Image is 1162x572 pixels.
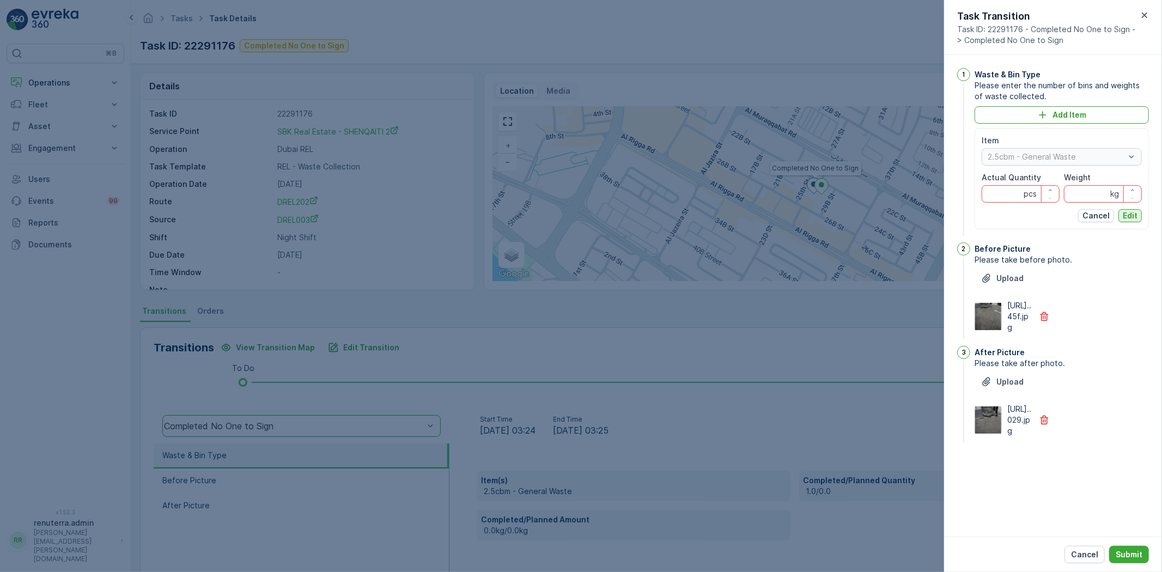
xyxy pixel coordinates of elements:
p: [URL]..45f.jpg [1007,300,1032,333]
p: pcs [1024,188,1037,199]
span: Please take after photo. [975,358,1149,369]
p: Upload [996,273,1024,284]
p: Task Transition [957,9,1138,24]
p: Edit [1123,210,1137,221]
label: Item [982,136,999,145]
button: Submit [1109,546,1149,563]
img: Media Preview [975,303,1001,330]
span: Please enter the number of bins and weights of waste collected. [975,80,1149,102]
button: Edit [1118,209,1142,222]
p: Add Item [1053,109,1086,120]
label: Weight [1064,173,1091,182]
button: Cancel [1064,546,1105,563]
span: Please take before photo. [975,254,1149,265]
div: 1 [957,68,970,81]
button: Cancel [1078,209,1114,222]
p: After Picture [975,347,1025,358]
img: Media Preview [975,406,1001,434]
p: Waste & Bin Type [975,69,1041,80]
p: Before Picture [975,244,1031,254]
label: Actual Quantity [982,173,1041,182]
p: [URL]..029.jpg [1007,404,1032,436]
div: 3 [957,346,970,359]
p: Cancel [1071,549,1098,560]
span: Task ID: 22291176 - Completed No One to Sign -> Completed No One to Sign [957,24,1138,46]
button: Add Item [975,106,1149,124]
div: 2 [957,242,970,255]
p: Upload [996,376,1024,387]
button: Upload File [975,270,1030,287]
p: Submit [1116,549,1142,560]
p: Cancel [1082,210,1110,221]
button: Upload File [975,373,1030,391]
p: kg [1110,188,1119,199]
